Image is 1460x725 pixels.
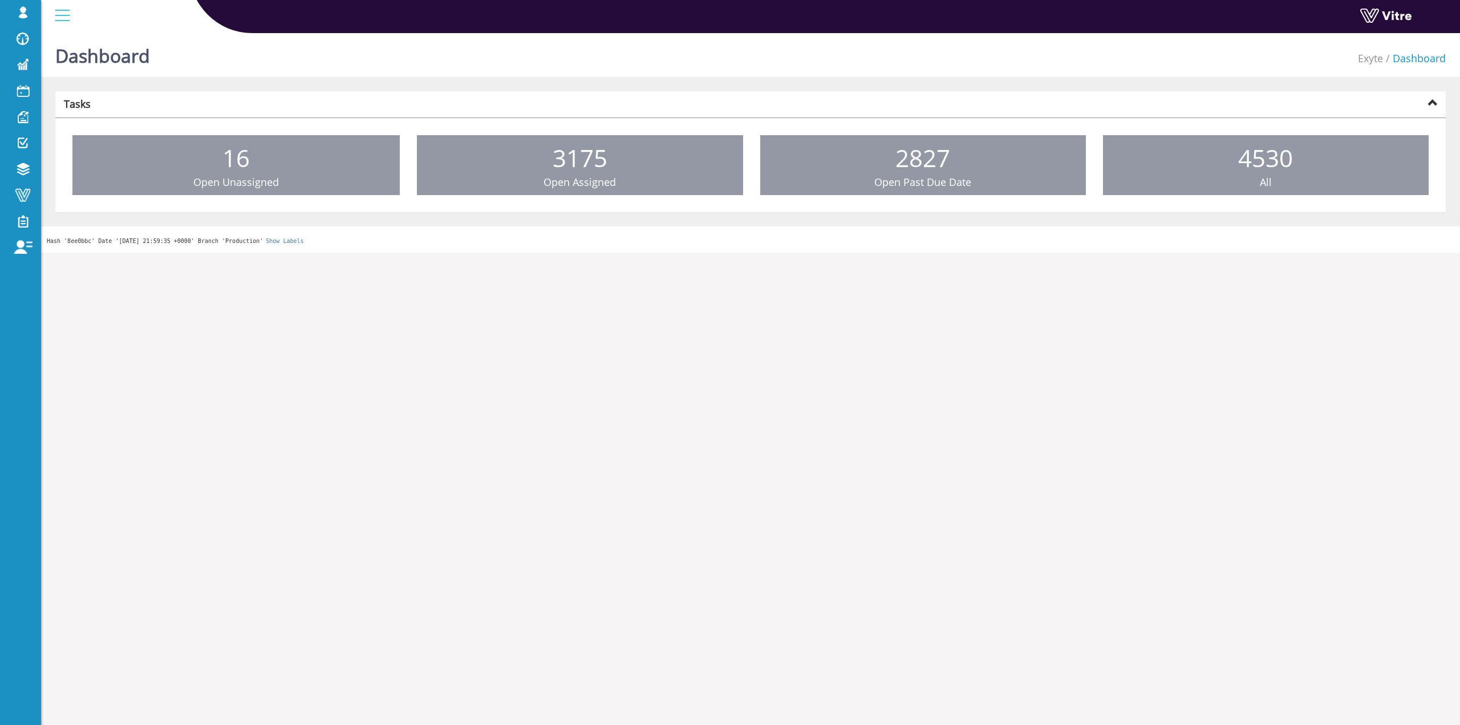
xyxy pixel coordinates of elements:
[72,135,400,196] a: 16 Open Unassigned
[1358,51,1383,65] a: Exyte
[874,175,971,189] span: Open Past Due Date
[266,238,303,244] a: Show Labels
[193,175,279,189] span: Open Unassigned
[544,175,616,189] span: Open Assigned
[760,135,1086,196] a: 2827 Open Past Due Date
[553,141,607,174] span: 3175
[55,29,150,77] h1: Dashboard
[47,238,263,244] span: Hash '8ee0bbc' Date '[DATE] 21:59:35 +0000' Branch 'Production'
[222,141,250,174] span: 16
[64,97,91,111] strong: Tasks
[1238,141,1293,174] span: 4530
[1260,175,1272,189] span: All
[1383,51,1446,66] li: Dashboard
[895,141,950,174] span: 2827
[417,135,743,196] a: 3175 Open Assigned
[1103,135,1429,196] a: 4530 All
